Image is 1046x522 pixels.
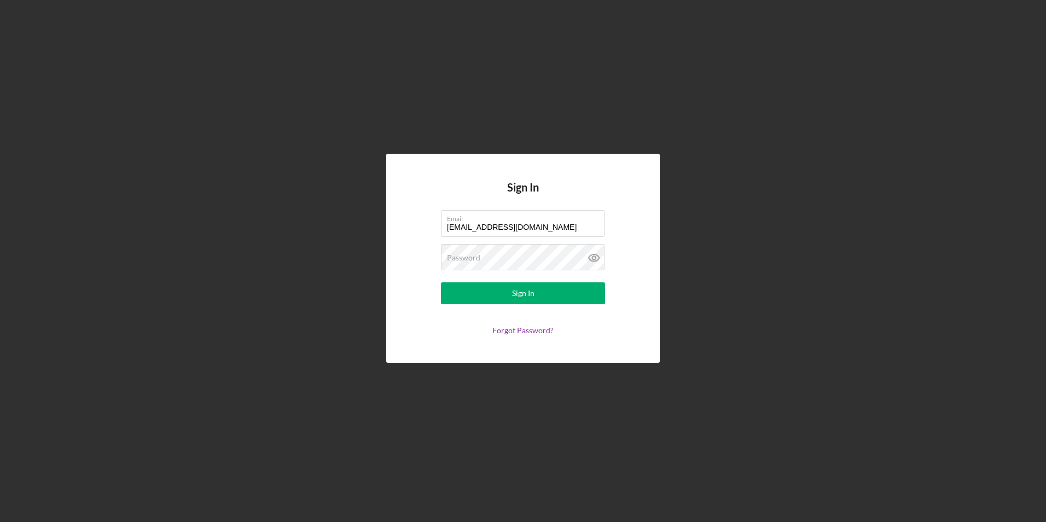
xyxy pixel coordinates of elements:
[507,181,539,210] h4: Sign In
[492,326,554,335] a: Forgot Password?
[447,253,480,262] label: Password
[512,282,534,304] div: Sign In
[447,211,605,223] label: Email
[441,282,605,304] button: Sign In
